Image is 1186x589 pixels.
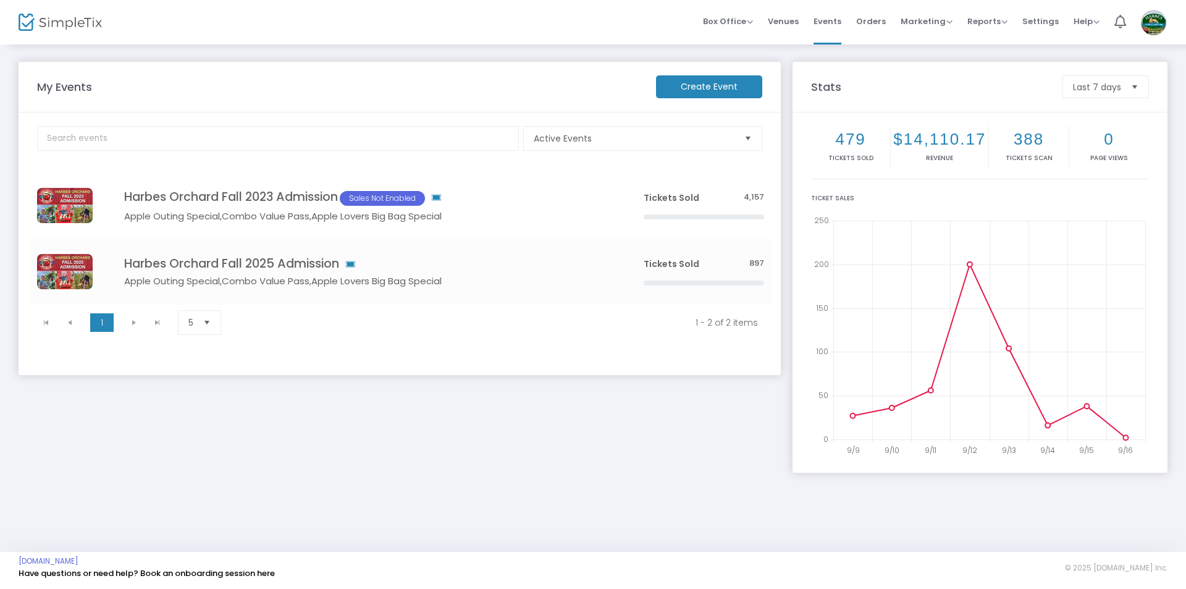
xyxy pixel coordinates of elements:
[1074,15,1100,27] span: Help
[644,258,699,270] span: Tickets Sold
[37,126,519,151] input: Search events
[805,78,1056,95] m-panel-title: Stats
[19,556,78,566] a: [DOMAIN_NAME]
[814,215,829,226] text: 250
[823,434,828,444] text: 0
[124,256,607,271] h4: Harbes Orchard Fall 2025 Admission
[893,153,986,163] p: Revenue
[243,316,758,329] kendo-pager-info: 1 - 2 of 2 items
[847,445,860,456] text: 9/9
[991,130,1066,149] h2: 388
[37,254,93,289] img: 638918158789003488SimpleTix.OrchardHeader.2025.jpg
[1072,130,1146,149] h2: 0
[991,153,1066,163] p: Tickets Scan
[1022,6,1059,37] span: Settings
[816,346,828,357] text: 100
[1073,81,1121,93] span: Last 7 days
[1118,445,1133,456] text: 9/16
[1079,445,1094,456] text: 9/15
[811,193,1149,203] div: Ticket Sales
[19,567,275,579] a: Have questions or need help? Book an onboarding session here
[188,316,193,329] span: 5
[124,211,607,222] h5: Apple Outing Special,Combo Value Pass,Apple Lovers Big Bag Special
[1126,76,1143,98] button: Select
[818,390,828,400] text: 50
[856,6,886,37] span: Orders
[644,192,699,204] span: Tickets Sold
[768,6,799,37] span: Venues
[967,15,1007,27] span: Reports
[749,258,764,269] span: 897
[340,191,425,206] span: Sales Not Enabled
[656,75,762,98] m-button: Create Event
[816,302,828,313] text: 150
[925,445,936,456] text: 9/11
[814,6,841,37] span: Events
[124,190,607,206] h4: Harbes Orchard Fall 2023 Admission
[814,130,888,149] h2: 479
[901,15,953,27] span: Marketing
[37,188,93,223] img: 638237436526860441SimpleTix.OrchardHeader.png
[885,445,899,456] text: 9/10
[744,192,764,203] span: 4,157
[703,15,753,27] span: Box Office
[893,130,986,149] h2: $14,110.17
[962,445,977,456] text: 9/12
[814,258,829,269] text: 200
[198,311,216,334] button: Select
[814,153,888,163] p: Tickets sold
[1040,445,1055,456] text: 9/14
[534,132,734,145] span: Active Events
[1002,445,1016,456] text: 9/13
[31,78,650,95] m-panel-title: My Events
[739,127,757,150] button: Select
[1072,153,1146,163] p: Page Views
[90,313,114,332] span: Page 1
[30,172,772,305] div: Data table
[124,276,607,287] h5: Apple Outing Special,Combo Value Pass,Apple Lovers Big Bag Special
[1065,563,1167,573] span: © 2025 [DOMAIN_NAME] Inc.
